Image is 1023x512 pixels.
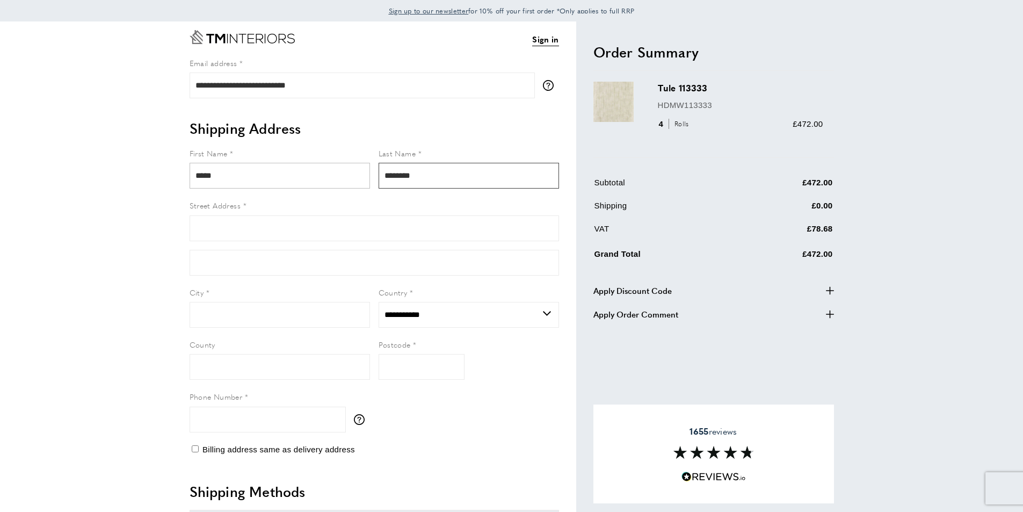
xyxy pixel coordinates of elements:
input: Billing address same as delivery address [192,445,199,452]
td: Subtotal [594,176,738,197]
h2: Order Summary [593,42,834,62]
strong: 1655 [690,425,708,437]
p: HDMW113333 [658,99,823,112]
td: £78.68 [739,222,833,243]
td: Grand Total [594,246,738,269]
span: Apply Discount Code [593,284,672,297]
span: Postcode [379,339,411,350]
td: £472.00 [739,176,833,197]
span: Street Address [190,200,241,211]
span: Email address [190,57,237,68]
img: Reviews section [673,446,754,459]
h2: Shipping Address [190,119,559,138]
span: City [190,287,204,298]
div: 4 [658,118,693,131]
h3: Tule 113333 [658,82,823,94]
span: County [190,339,215,350]
span: £472.00 [793,119,823,128]
span: Country [379,287,408,298]
button: More information [354,414,370,425]
h2: Shipping Methods [190,482,559,501]
img: Reviews.io 5 stars [681,472,746,482]
span: Billing address same as delivery address [202,445,355,454]
span: Phone Number [190,391,243,402]
span: reviews [690,426,737,437]
button: More information [543,80,559,91]
a: Sign in [532,33,558,46]
span: First Name [190,148,228,158]
td: VAT [594,222,738,243]
span: Apply Order Comment [593,308,678,321]
td: Shipping [594,199,738,220]
span: Last Name [379,148,416,158]
td: £472.00 [739,246,833,269]
span: for 10% off your first order *Only applies to full RRP [389,6,635,16]
img: Tule 113333 [593,82,634,122]
span: Sign up to our newsletter [389,6,469,16]
a: Sign up to our newsletter [389,5,469,16]
td: £0.00 [739,199,833,220]
span: Rolls [669,119,692,129]
a: Go to Home page [190,30,295,44]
